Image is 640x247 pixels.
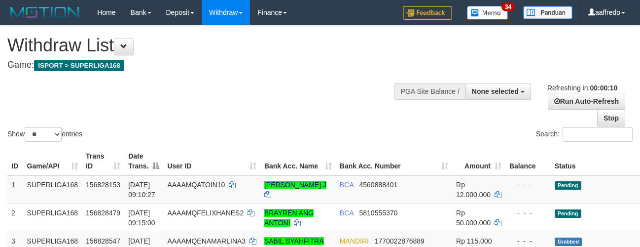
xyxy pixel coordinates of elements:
img: MOTION_logo.png [7,5,82,20]
th: Bank Acc. Name: activate to sort column ascending [260,147,336,175]
div: - - - [509,236,547,246]
span: Refreshing in: [547,84,617,92]
span: BCA [340,181,354,189]
img: panduan.png [523,6,572,19]
span: Copy 5810555370 to clipboard [359,209,398,217]
span: AAAAMQENAMARLINA3 [167,237,246,245]
input: Search: [563,127,633,142]
span: Rp 12.000.000 [456,181,491,199]
span: Copy 1770022876889 to clipboard [375,237,425,245]
td: SUPERLIGA168 [23,175,82,204]
img: Feedback.jpg [403,6,452,20]
span: [DATE] 09:10:27 [128,181,155,199]
label: Search: [536,127,633,142]
th: Balance [505,147,551,175]
button: None selected [465,83,531,100]
td: 1 [7,175,23,204]
span: 34 [501,2,515,11]
strong: 00:00:10 [590,84,617,92]
img: Button%20Memo.svg [467,6,508,20]
a: Run Auto-Refresh [548,93,625,110]
span: AAAAMQFELIXHANES2 [167,209,244,217]
span: ISPORT > SUPERLIGA168 [34,60,124,71]
h4: Game: [7,60,417,70]
td: 2 [7,204,23,232]
th: User ID: activate to sort column ascending [163,147,260,175]
a: Stop [597,110,625,126]
div: PGA Site Balance / [394,83,465,100]
a: BRAYREN ANG ANTONI [264,209,314,227]
th: Bank Acc. Number: activate to sort column ascending [336,147,452,175]
div: - - - [509,208,547,218]
td: SUPERLIGA168 [23,204,82,232]
span: Pending [555,181,581,190]
span: BCA [340,209,354,217]
a: [PERSON_NAME] J [264,181,326,189]
span: 156828547 [86,237,120,245]
span: None selected [472,87,519,95]
th: Date Trans.: activate to sort column descending [124,147,163,175]
th: Amount: activate to sort column ascending [452,147,505,175]
th: Trans ID: activate to sort column ascending [82,147,124,175]
span: 156828479 [86,209,120,217]
span: 156828153 [86,181,120,189]
div: - - - [509,180,547,190]
th: Game/API: activate to sort column ascending [23,147,82,175]
select: Showentries [25,127,62,142]
span: MANDIRI [340,237,369,245]
th: ID [7,147,23,175]
span: AAAAMQATOIN10 [167,181,225,189]
span: Rp 50.000.000 [456,209,491,227]
span: [DATE] 09:15:00 [128,209,155,227]
h1: Withdraw List [7,36,417,55]
span: Pending [555,209,581,218]
span: Copy 4560888401 to clipboard [359,181,398,189]
span: Rp 115.000 [456,237,492,245]
label: Show entries [7,127,82,142]
span: Grabbed [555,238,582,246]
